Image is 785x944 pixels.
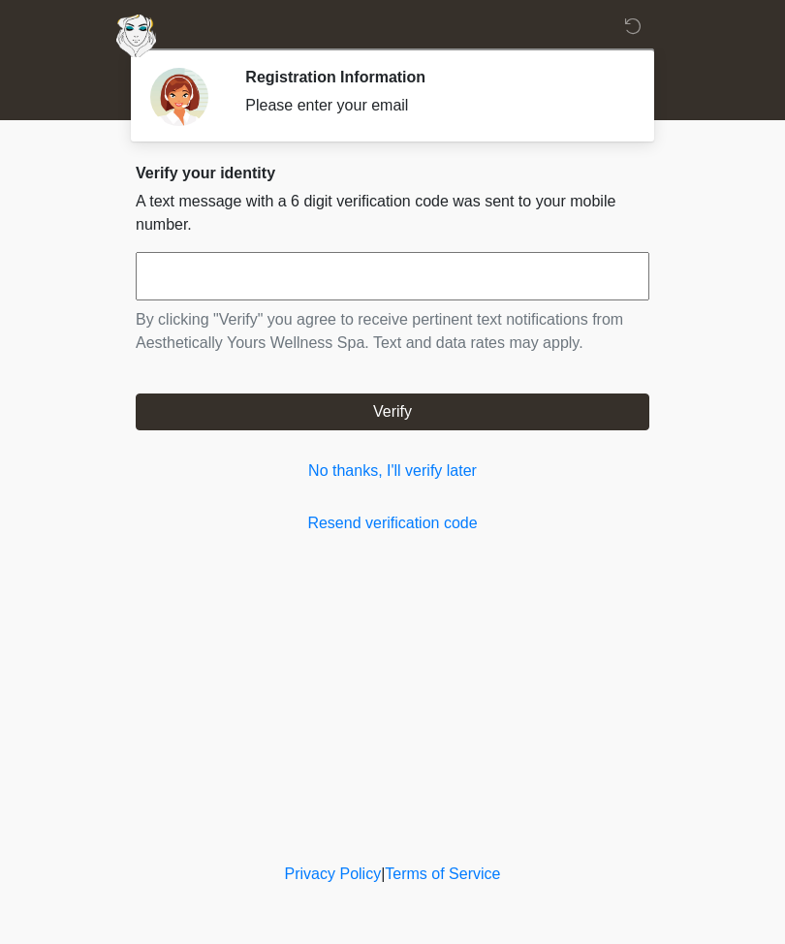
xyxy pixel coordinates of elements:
a: Resend verification code [136,512,649,535]
img: Aesthetically Yours Wellness Spa Logo [116,15,156,57]
img: Agent Avatar [150,68,208,126]
h2: Verify your identity [136,164,649,182]
a: No thanks, I'll verify later [136,459,649,483]
p: By clicking "Verify" you agree to receive pertinent text notifications from Aesthetically Yours W... [136,308,649,355]
a: | [381,865,385,882]
div: Please enter your email [245,94,620,117]
a: Terms of Service [385,865,500,882]
a: Privacy Policy [285,865,382,882]
h2: Registration Information [245,68,620,86]
p: A text message with a 6 digit verification code was sent to your mobile number. [136,190,649,236]
button: Verify [136,393,649,430]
